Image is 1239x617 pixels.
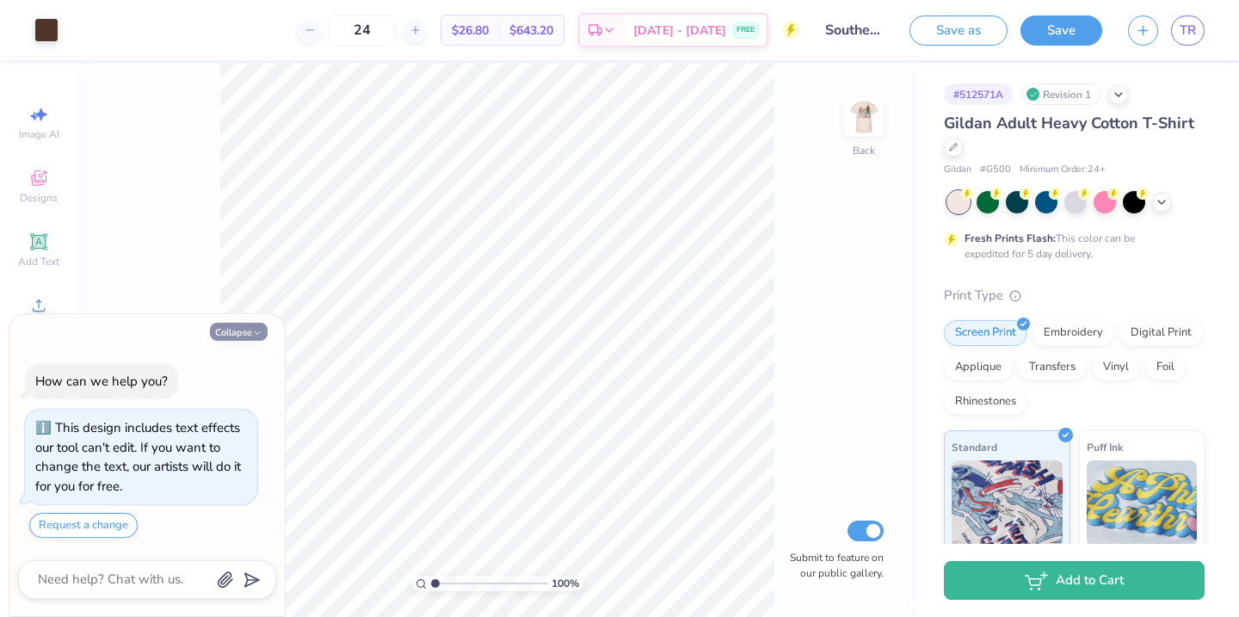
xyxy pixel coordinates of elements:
[29,513,138,538] button: Request a change
[1018,355,1087,380] div: Transfers
[847,100,881,134] img: Back
[952,460,1063,546] img: Standard
[633,22,726,40] span: [DATE] - [DATE]
[1092,355,1140,380] div: Vinyl
[944,286,1205,305] div: Print Type
[1032,320,1114,346] div: Embroidery
[329,15,396,46] input: – –
[35,419,241,495] div: This design includes text effects our tool can't edit. If you want to change the text, our artist...
[452,22,489,40] span: $26.80
[1171,15,1205,46] a: TR
[944,561,1205,600] button: Add to Cart
[1021,83,1100,105] div: Revision 1
[965,231,1176,262] div: This color can be expedited for 5 day delivery.
[1180,21,1196,40] span: TR
[965,231,1056,245] strong: Fresh Prints Flash:
[20,191,58,205] span: Designs
[210,323,268,341] button: Collapse
[944,113,1194,133] span: Gildan Adult Heavy Cotton T-Shirt
[19,127,59,141] span: Image AI
[853,143,875,158] div: Back
[944,320,1027,346] div: Screen Print
[35,373,168,390] div: How can we help you?
[1020,15,1102,46] button: Save
[737,24,755,36] span: FREE
[18,255,59,268] span: Add Text
[944,83,1013,105] div: # 512571A
[1145,355,1186,380] div: Foil
[944,163,971,177] span: Gildan
[980,163,1011,177] span: # G500
[944,389,1027,415] div: Rhinestones
[909,15,1008,46] button: Save as
[1020,163,1106,177] span: Minimum Order: 24 +
[952,438,997,456] span: Standard
[780,550,884,581] label: Submit to feature on our public gallery.
[1087,438,1123,456] span: Puff Ink
[812,13,897,47] input: Untitled Design
[1087,460,1198,546] img: Puff Ink
[944,355,1013,380] div: Applique
[1119,320,1203,346] div: Digital Print
[552,576,579,591] span: 100 %
[509,22,553,40] span: $643.20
